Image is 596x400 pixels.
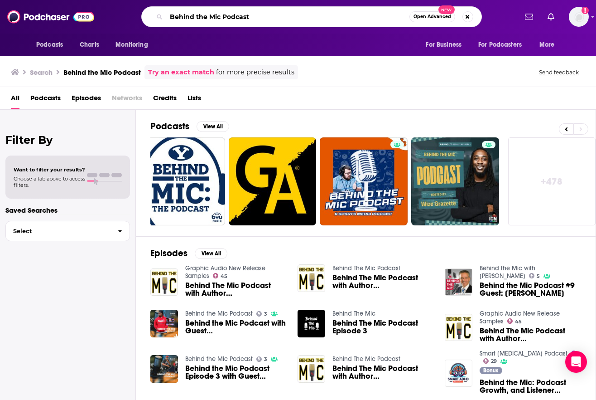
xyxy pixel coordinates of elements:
button: Open AdvancedNew [409,11,455,22]
button: open menu [472,36,535,54]
img: Behind the Mic Podcast Episode 3 with Guest Hugh Holla | Hosanna [150,355,178,383]
a: Behind The Mic Podcast with Author Myke Cole [332,274,434,289]
span: For Podcasters [478,39,522,51]
a: Try an exact match [148,67,214,78]
span: Behind the Mic Podcast #9 Guest: [PERSON_NAME] [480,282,581,297]
a: Graphic Audio New Release Samples [480,310,560,325]
span: Behind The Mic Podcast with Author [PERSON_NAME] [185,282,287,297]
span: Select [6,228,111,234]
a: 45 [213,273,228,278]
a: 45 [507,318,522,324]
span: Behind The Mic Podcast with Author [PERSON_NAME] [480,327,581,342]
span: for more precise results [216,67,294,78]
span: Behind the Mic Podcast Episode 3 with Guest [PERSON_NAME] | [PERSON_NAME] [185,365,287,380]
a: 3 [256,356,268,362]
a: Smart ADHD Podcast [480,350,567,357]
h2: Episodes [150,248,187,259]
img: Behind the Mic: Podcast Growth, and Listener Feedback [445,360,472,387]
a: Show notifications dropdown [544,9,558,24]
a: Behind The Mic Podcast Episode 3 [332,319,434,335]
span: More [539,39,555,51]
a: Behind the Mic Podcast #9 Guest: Tom Hamilton [480,282,581,297]
span: Want to filter your results? [14,166,85,173]
a: 5 [529,273,540,278]
a: 29 [483,358,497,364]
span: 5 [537,274,540,278]
span: Credits [153,91,177,109]
span: Networks [112,91,142,109]
button: Select [5,221,130,241]
a: Behind the Mic Podcast Episode 3 with Guest Hugh Holla | Hosanna [185,365,287,380]
img: Podchaser - Follow, Share and Rate Podcasts [7,8,94,25]
a: Behind the Mic Podcast [185,355,253,363]
a: Show notifications dropdown [521,9,537,24]
h2: Filter By [5,133,130,146]
span: 45 [515,320,522,324]
svg: Add a profile image [582,7,589,14]
img: Behind The Mic Podcast with Author Myke Cole [298,264,325,292]
a: All [11,91,19,109]
span: Bonus [483,368,498,373]
span: 3 [264,312,267,316]
img: Behind The Mic Podcast with Author Myke Cole [150,268,178,296]
span: Monitoring [115,39,148,51]
span: For Business [426,39,461,51]
button: View All [197,121,229,132]
button: open menu [533,36,566,54]
button: open menu [419,36,473,54]
input: Search podcasts, credits, & more... [166,10,409,24]
img: Behind The Mic Podcast with Author G.S. Denning [298,355,325,383]
span: Podcasts [36,39,63,51]
span: Behind the Mic Podcast with Guest [PERSON_NAME]/Kainos Anthropos [185,319,287,335]
button: Send feedback [536,68,582,76]
span: Logged in as nitabasu [569,7,589,27]
div: Open Intercom Messenger [565,351,587,373]
a: Behind The Mic Podcast with Author G.S. Denning [480,327,581,342]
button: Show profile menu [569,7,589,27]
img: Behind the Mic Podcast #9 Guest: Tom Hamilton [445,268,472,296]
a: Behind The Mic [332,310,375,317]
a: Lists [187,91,201,109]
a: +478 [508,137,596,225]
h2: Podcasts [150,121,189,132]
button: open menu [30,36,75,54]
img: Behind the Mic Podcast with Guest Saint Jones/Kainos Anthropos [150,310,178,337]
span: Charts [80,39,99,51]
span: Open Advanced [413,15,451,19]
span: 29 [491,359,497,363]
span: 3 [264,357,267,361]
p: Saved Searches [5,206,130,215]
a: Behind The Mic Podcast [332,264,400,272]
img: User Profile [569,7,589,27]
span: Behind the Mic: Podcast Growth, and Listener Feedback [480,379,581,394]
h3: Search [30,68,53,77]
a: Behind the Mic with Thom Brennaman [480,264,535,280]
a: Behind The Mic Podcast with Author G.S. Denning [332,365,434,380]
a: Behind the Mic Podcast [185,310,253,317]
img: Behind The Mic Podcast with Author G.S. Denning [445,314,472,341]
a: Podcasts [30,91,61,109]
a: Behind The Mic Podcast [332,355,400,363]
h3: Behind the Mic Podcast [63,68,141,77]
a: PodcastsView All [150,121,229,132]
button: open menu [109,36,159,54]
a: Episodes [72,91,101,109]
a: EpisodesView All [150,248,227,259]
span: Behind The Mic Podcast with Author [PERSON_NAME] [332,365,434,380]
a: Charts [74,36,105,54]
a: Behind the Mic Podcast with Guest Saint Jones/Kainos Anthropos [185,319,287,335]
